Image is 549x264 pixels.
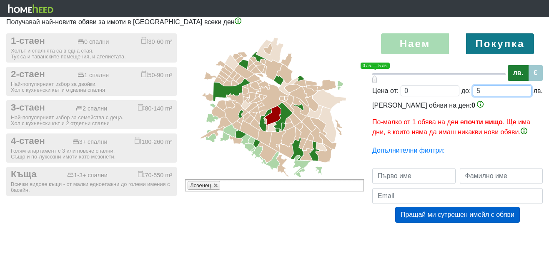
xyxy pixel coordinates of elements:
[11,169,37,180] span: Къща
[466,33,534,54] label: Покупка
[138,171,172,179] div: 70-550 m²
[6,67,177,96] button: 2-стаен 1 спалня 50-90 m² Най-популярният избор за двойки.Хол с кухненски кът и отделна спалня
[6,133,177,163] button: 4-стаен 3+ спални 100-260 m² Голям апартамент с 3 или повече спални.Също и по-луксозни имоти като...
[6,100,177,129] button: 3-стаен 2 спални 80-140 m² Най-популярният избор за семейства с деца.Хол с кухненски кът и 2 отде...
[190,182,211,189] span: Лозенец
[534,86,543,96] div: лв.
[361,63,390,69] span: 0 лв. — 5 лв.
[372,147,445,154] a: Допълнителни филтри:
[11,181,172,193] div: Всички видове къщи - от малки едноетажни до големи имения с басейн.
[135,137,172,146] div: 100-260 m²
[521,128,527,134] img: info-3.png
[67,172,108,179] div: 1-3+ спални
[381,33,449,54] label: Наем
[11,102,45,113] span: 3-стаен
[235,18,241,24] img: info-3.png
[11,81,172,93] div: Най-популярният избор за двойки. Хол с кухненски кът и отделна спалня
[11,115,172,126] div: Най-популярният избор за семейства с деца. Хол с кухненски кът и 2 отделни спални
[508,65,529,81] label: лв.
[11,35,45,47] span: 1-стаен
[471,102,475,109] span: 0
[372,168,456,184] input: Първо име
[372,117,543,137] p: По-малко от 1 обява на ден е . Ще има дни, в които няма да имаш никакви нови обяви.
[6,33,177,63] button: 1-стаен 0 спални 30-60 m² Холът и спалнята са в една стая.Тук са и таванските помещения, и ателие...
[372,188,543,204] input: Email
[11,148,172,160] div: Голям апартамент с 3 или повече спални. Също и по-луксозни имоти като мезонети.
[372,101,543,137] div: [PERSON_NAME] обяви на ден:
[141,37,172,45] div: 30-60 m²
[78,72,109,79] div: 1 спалня
[372,86,399,96] div: Цена от:
[141,70,172,79] div: 50-90 m²
[6,17,543,27] p: Получавай най-новите обяви за имоти в [GEOGRAPHIC_DATA] всеки ден
[460,168,543,184] input: Фамилно име
[461,86,471,96] div: до:
[477,101,484,108] img: info-3.png
[6,167,177,196] button: Къща 1-3+ спални 70-550 m² Всички видове къщи - от малки едноетажни до големи имения с басейн.
[11,136,45,147] span: 4-стаен
[76,105,107,112] div: 2 спални
[11,69,45,80] span: 2-стаен
[528,65,543,81] label: €
[138,104,172,112] div: 80-140 m²
[11,48,172,60] div: Холът и спалнята са в една стая. Тук са и таванските помещения, и ателиетата.
[73,138,108,146] div: 3+ спални
[464,118,503,126] b: почти нищо
[395,207,520,223] button: Пращай ми сутрешен имейл с обяви
[78,38,109,45] div: 0 спални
